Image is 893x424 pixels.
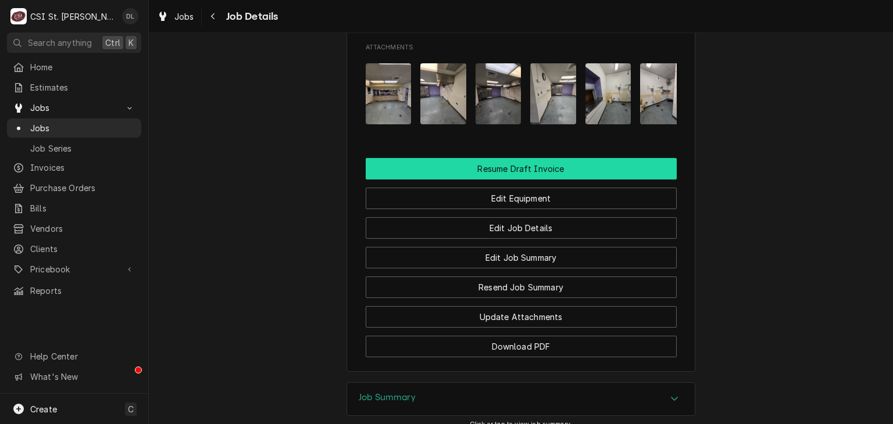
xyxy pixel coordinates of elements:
[30,142,135,154] span: Job Series
[30,243,135,255] span: Clients
[30,102,118,114] span: Jobs
[7,239,141,258] a: Clients
[152,7,199,26] a: Jobs
[128,37,134,49] span: K
[30,263,118,275] span: Pricebook
[366,217,677,239] button: Edit Job Details
[122,8,138,24] div: DL
[366,276,677,298] button: Resend Job Summary
[366,54,677,134] span: Attachments
[174,10,194,23] span: Jobs
[366,158,677,357] div: Button Group
[585,63,631,124] img: b7tvVRNTSXCdrdBLatK6
[366,179,677,209] div: Button Group Row
[30,285,135,297] span: Reports
[30,61,135,73] span: Home
[366,336,677,357] button: Download PDF
[30,182,135,194] span: Purchase Orders
[366,63,412,124] img: rs6r2hWpQuWK7hTz7FhT
[7,78,141,97] a: Estimates
[10,8,27,24] div: CSI St. Louis's Avatar
[7,58,141,77] a: Home
[366,209,677,239] div: Button Group Row
[105,37,120,49] span: Ctrl
[30,222,135,235] span: Vendors
[366,158,677,179] button: Resume Draft Invoice
[30,202,135,214] span: Bills
[366,158,677,179] div: Button Group Row
[7,199,141,218] a: Bills
[204,7,223,26] button: Navigate back
[7,367,141,386] a: Go to What's New
[128,403,134,415] span: C
[476,63,521,124] img: eKUDoZmSJ2S2vXFpeFJQ
[366,306,677,328] button: Update Attachments
[30,10,116,23] div: CSI St. [PERSON_NAME]
[122,8,138,24] div: David Lindsey's Avatar
[347,383,695,415] div: Accordion Header
[7,347,141,366] a: Go to Help Center
[366,43,677,134] div: Attachments
[7,33,141,53] button: Search anythingCtrlK
[530,63,576,124] img: hHqvamUMQFqwzVpEmmDm
[30,371,134,383] span: What's New
[366,298,677,328] div: Button Group Row
[347,383,695,415] button: Accordion Details Expand Trigger
[7,158,141,177] a: Invoices
[7,139,141,158] a: Job Series
[223,9,278,24] span: Job Details
[30,161,135,174] span: Invoices
[366,43,677,52] span: Attachments
[30,404,57,414] span: Create
[30,81,135,94] span: Estimates
[10,8,27,24] div: C
[30,350,134,362] span: Help Center
[7,260,141,279] a: Go to Pricebook
[420,63,466,124] img: WWtKZRsHSLyiMjkDIMTM
[366,239,677,268] div: Button Group Row
[7,219,141,238] a: Vendors
[366,328,677,357] div: Button Group Row
[7,118,141,138] a: Jobs
[7,281,141,300] a: Reports
[359,392,416,403] h3: Job Summary
[366,247,677,268] button: Edit Job Summary
[30,122,135,134] span: Jobs
[7,98,141,117] a: Go to Jobs
[7,178,141,197] a: Purchase Orders
[366,188,677,209] button: Edit Equipment
[347,382,695,416] div: Job Summary
[28,37,92,49] span: Search anything
[366,268,677,298] div: Button Group Row
[640,63,686,124] img: pgmcGkpiRFCYaJqyibZs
